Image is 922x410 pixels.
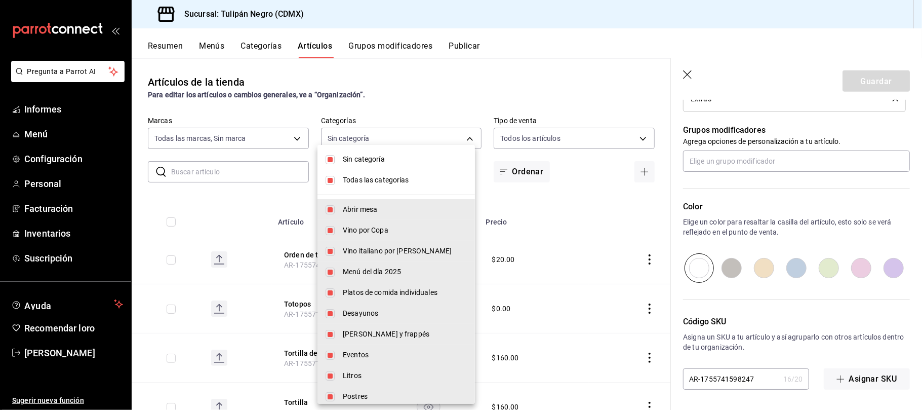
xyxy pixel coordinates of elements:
font: Sin categoría [343,155,385,163]
font: Vino italiano por [PERSON_NAME] [343,247,452,255]
font: Todas las categorías [343,176,409,184]
font: Vino por Copa [343,226,388,234]
font: Abrir mesa [343,205,377,213]
font: Litros [343,371,362,380]
font: Desayunos [343,309,378,317]
font: [PERSON_NAME] y frappés [343,330,429,338]
font: Platos de comida individuales [343,288,437,296]
font: Eventos [343,351,369,359]
font: Postres [343,392,368,400]
font: Menú del día 2025 [343,268,401,276]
